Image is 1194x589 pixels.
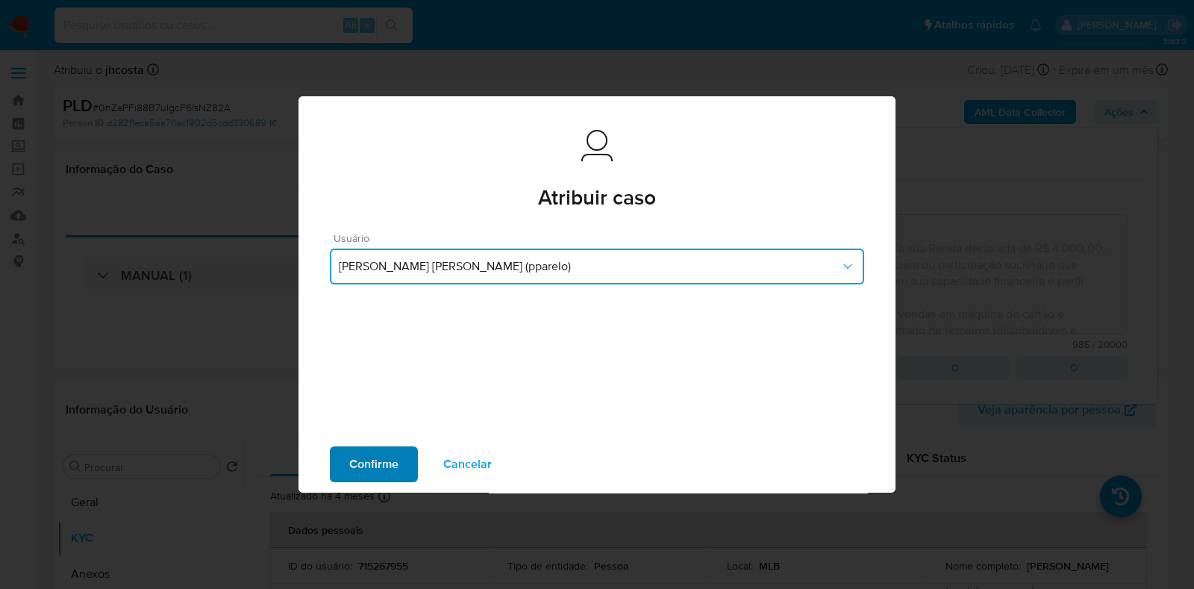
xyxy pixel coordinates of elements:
[349,448,398,481] span: Confirme
[538,187,656,208] span: Atribuir caso
[443,448,492,481] span: Cancelar
[334,233,868,243] span: Usuário
[330,446,418,482] button: Confirme
[330,249,864,284] button: [PERSON_NAME] [PERSON_NAME] (pparelo)
[339,259,840,274] span: [PERSON_NAME] [PERSON_NAME] (pparelo)
[424,446,511,482] button: Cancelar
